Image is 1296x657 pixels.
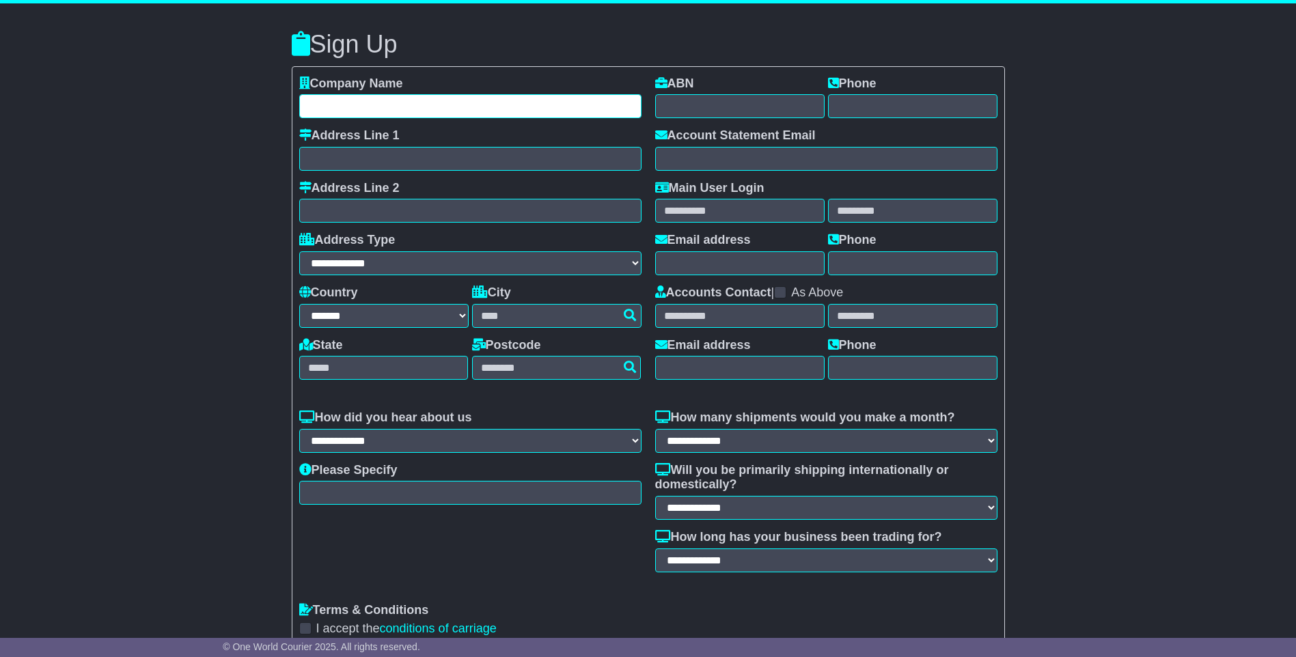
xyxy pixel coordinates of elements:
label: Address Line 2 [299,181,400,196]
label: Email address [655,338,751,353]
label: Phone [828,76,877,92]
label: How did you hear about us [299,410,472,425]
label: I accept the [316,621,497,637]
label: Phone [828,338,877,353]
label: ABN [655,76,694,92]
label: Address Type [299,233,396,248]
a: conditions of carriage [380,621,497,635]
label: How many shipments would you make a month? [655,410,955,425]
label: How long has your business been trading for? [655,530,942,545]
label: City [472,285,511,300]
label: State [299,338,343,353]
label: Account Statement Email [655,128,816,143]
div: | [655,285,997,304]
label: As Above [791,285,843,300]
span: © One World Courier 2025. All rights reserved. [223,641,420,652]
label: Email address [655,233,751,248]
label: Main User Login [655,181,764,196]
label: Postcode [472,338,541,353]
label: Phone [828,233,877,248]
label: Company Name [299,76,403,92]
label: Please Specify [299,463,398,478]
label: Accounts Contact [655,285,771,300]
label: Address Line 1 [299,128,400,143]
label: Will you be primarily shipping internationally or domestically? [655,463,997,492]
label: Terms & Conditions [299,603,429,618]
label: Country [299,285,358,300]
h3: Sign Up [292,31,1005,58]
